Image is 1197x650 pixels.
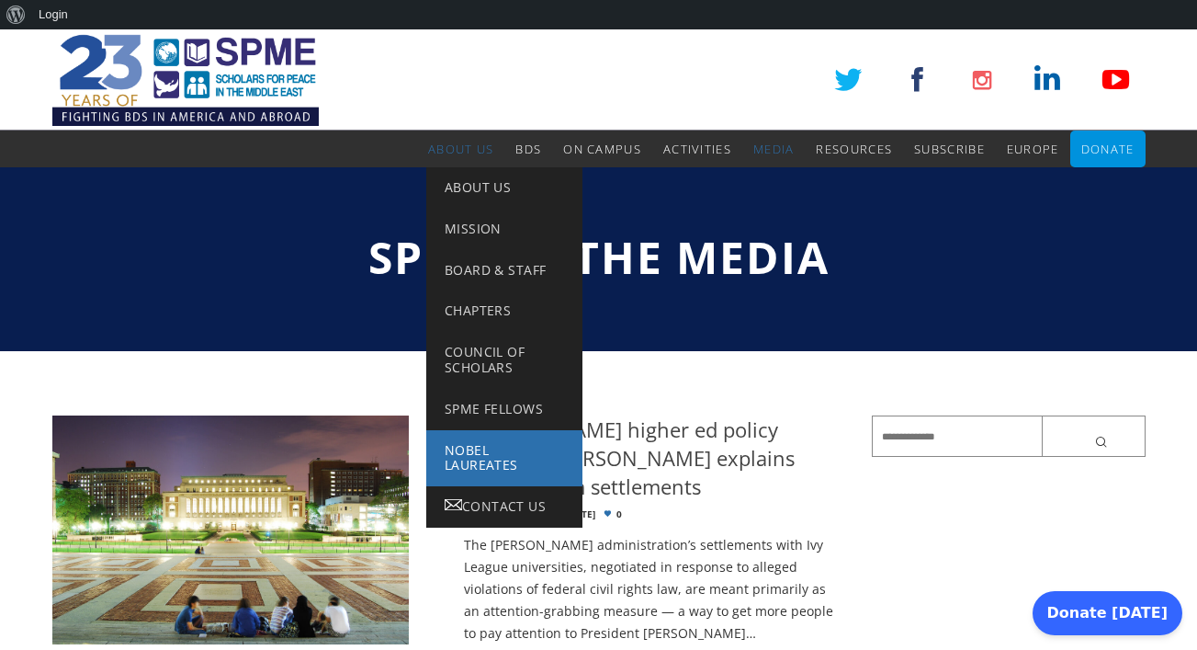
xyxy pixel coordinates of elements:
[445,441,518,474] span: Nobel Laureates
[426,430,582,487] a: Nobel Laureates
[464,534,844,644] p: The [PERSON_NAME] administration’s settlements with Ivy League universities, negotiated in respon...
[563,131,641,167] a: On Campus
[464,416,844,500] h4: [PERSON_NAME] higher ed policy architect [PERSON_NAME] explains antisemitism settlements
[816,141,892,157] span: Resources
[1007,131,1059,167] a: Europe
[753,141,795,157] span: Media
[426,291,582,332] a: Chapters
[1081,131,1135,167] a: Donate
[914,131,985,167] a: Subscribe
[426,250,582,291] a: Board & Staff
[426,167,582,209] a: About Us
[914,141,985,157] span: Subscribe
[1081,141,1135,157] span: Donate
[368,227,830,287] span: SPME in the Media
[663,141,731,157] span: Activities
[445,261,546,279] span: Board & Staff
[445,343,525,376] span: Council of Scholars
[663,131,731,167] a: Activities
[426,209,582,250] a: Mission
[428,131,493,167] a: About Us
[426,389,582,430] a: SPME Fellows
[426,332,582,389] a: Council of Scholars
[563,141,641,157] span: On Campus
[445,220,502,237] span: Mission
[445,178,511,196] span: About Us
[464,509,844,519] div: 0
[816,131,892,167] a: Resources
[445,302,511,319] span: Chapters
[445,400,543,417] span: SPME Fellows
[426,486,582,528] a: Contact Us
[515,131,541,167] a: BDS
[515,141,541,157] span: BDS
[428,141,493,157] span: About Us
[52,29,319,131] img: SPME
[753,131,795,167] a: Media
[1007,141,1059,157] span: Europe
[462,497,546,515] span: Contact Us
